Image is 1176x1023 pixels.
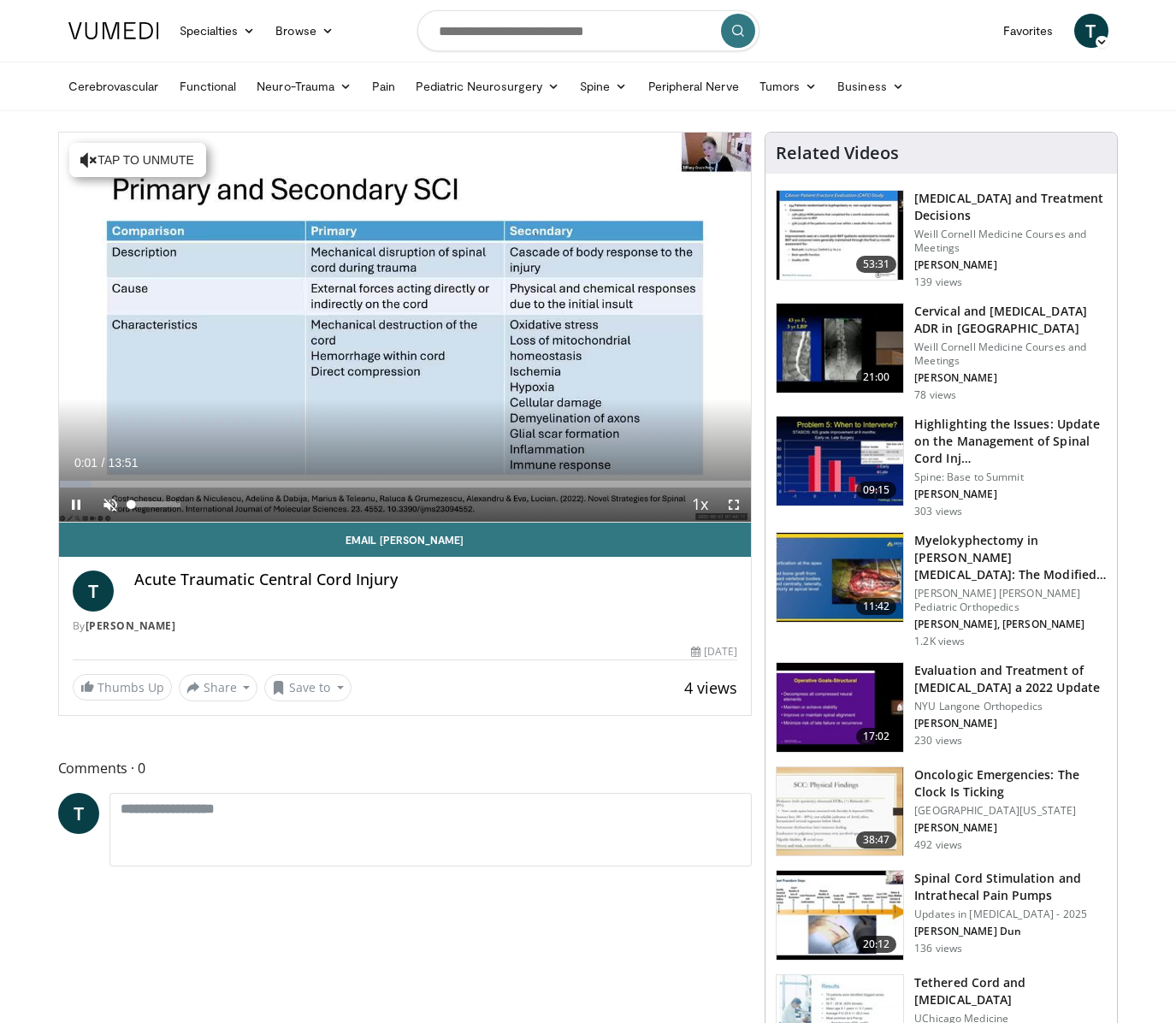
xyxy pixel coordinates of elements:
[169,14,266,48] a: Specialties
[914,717,1107,730] p: [PERSON_NAME]
[914,766,1107,801] h3: Oncologic Emergencies: The Clock Is Ticking
[417,10,759,51] input: Search topics, interventions
[777,767,903,856] img: 6a2783bf-6299-4783-bcac-5439e124b980.150x105_q85_crop-smart_upscale.jpg
[570,69,637,103] a: Spine
[265,14,344,48] a: Browse
[914,505,962,518] p: 303 views
[914,662,1107,696] h3: Evaluation and Treatment of [MEDICAL_DATA] a 2022 Update
[856,831,897,849] span: 38:47
[179,674,258,701] button: Share
[86,618,176,633] a: [PERSON_NAME]
[914,870,1107,904] h3: Spinal Cord Stimulation and Intrathecal Pain Pumps
[684,677,737,698] span: 4 views
[914,228,1107,255] p: Weill Cornell Medicine Courses and Meetings
[169,69,247,103] a: Functional
[777,663,903,752] img: a1ef2d28-18d4-4187-9368-e25294b3a77f.150x105_q85_crop-smart_upscale.jpg
[405,69,570,103] a: Pediatric Neurosurgery
[74,456,98,470] span: 0:01
[264,674,352,701] button: Save to
[777,871,903,960] img: e3d1c8ca-fe78-4991-8afc-b07634a77a04.150x105_q85_crop-smart_upscale.jpg
[914,303,1107,337] h3: Cervical and [MEDICAL_DATA] ADR in [GEOGRAPHIC_DATA]
[914,371,1107,385] p: [PERSON_NAME]
[776,870,1107,961] a: 20:12 Spinal Cord Stimulation and Intrathecal Pain Pumps Updates in [MEDICAL_DATA] - 2025 [PERSON...
[132,501,180,507] div: Volume Level
[914,416,1107,467] h3: Highlighting the Issues: Update on the Management of Spinal Cord Inj…
[914,470,1107,484] p: Spine: Base to Summit
[856,728,897,745] span: 17:02
[59,523,752,557] a: Email [PERSON_NAME]
[827,69,914,103] a: Business
[73,674,172,701] a: Thumbs Up
[914,618,1107,631] p: [PERSON_NAME], [PERSON_NAME]
[58,69,169,103] a: Cerebrovascular
[73,618,738,634] div: By
[914,821,1107,835] p: [PERSON_NAME]
[776,532,1107,648] a: 11:42 Myelokyphectomy in [PERSON_NAME][MEDICAL_DATA]: The Modified [PERSON_NAME]/Sagittal Shill… ...
[914,388,956,402] p: 78 views
[776,416,1107,518] a: 09:15 Highlighting the Issues: Update on the Management of Spinal Cord Inj… Spine: Base to Summit...
[93,488,127,522] button: Unmute
[776,303,1107,402] a: 21:00 Cervical and [MEDICAL_DATA] ADR in [GEOGRAPHIC_DATA] Weill Cornell Medicine Courses and Mee...
[59,488,93,522] button: Pause
[638,69,749,103] a: Peripheral Nerve
[914,804,1107,818] p: [GEOGRAPHIC_DATA][US_STATE]
[914,908,1107,921] p: Updates in [MEDICAL_DATA] - 2025
[134,571,738,589] h4: Acute Traumatic Central Cord Injury
[914,190,1107,224] h3: [MEDICAL_DATA] and Treatment Decisions
[776,766,1107,857] a: 38:47 Oncologic Emergencies: The Clock Is Ticking [GEOGRAPHIC_DATA][US_STATE] [PERSON_NAME] 492 v...
[914,340,1107,368] p: Weill Cornell Medicine Courses and Meetings
[102,456,105,470] span: /
[683,488,717,522] button: Playback Rate
[914,838,962,852] p: 492 views
[777,533,903,622] img: b7626499-1d04-4245-8aec-009c2d2c3ac9.150x105_q85_crop-smart_upscale.jpg
[914,258,1107,272] p: [PERSON_NAME]
[914,734,962,748] p: 230 views
[914,942,962,955] p: 136 views
[776,662,1107,753] a: 17:02 Evaluation and Treatment of [MEDICAL_DATA] a 2022 Update NYU Langone Orthopedics [PERSON_NA...
[68,22,159,39] img: VuMedi Logo
[717,488,751,522] button: Fullscreen
[776,190,1107,289] a: 53:31 [MEDICAL_DATA] and Treatment Decisions Weill Cornell Medicine Courses and Meetings [PERSON_...
[914,974,1107,1008] h3: Tethered Cord and [MEDICAL_DATA]
[856,256,897,273] span: 53:31
[777,417,903,506] img: 18af605a-0bb4-4d0c-9272-bed6e2dee538.150x105_q85_crop-smart_upscale.jpg
[914,635,965,648] p: 1.2K views
[777,191,903,280] img: 37a1ca3d-d002-4404-841e-646848b90b5b.150x105_q85_crop-smart_upscale.jpg
[914,925,1107,938] p: [PERSON_NAME] Dun
[58,757,753,779] span: Comments 0
[73,571,114,612] a: T
[1074,14,1108,48] a: T
[777,304,903,393] img: eabc70fa-d514-412c-b6da-43cc2eccbe13.150x105_q85_crop-smart_upscale.jpg
[914,532,1107,583] h3: Myelokyphectomy in [PERSON_NAME][MEDICAL_DATA]: The Modified [PERSON_NAME]/Sagittal Shill…
[691,644,737,659] div: [DATE]
[856,598,897,615] span: 11:42
[59,133,752,523] video-js: Video Player
[914,700,1107,713] p: NYU Langone Orthopedics
[914,275,962,289] p: 139 views
[856,936,897,953] span: 20:12
[856,369,897,386] span: 21:00
[914,587,1107,614] p: [PERSON_NAME] [PERSON_NAME] Pediatric Orthopedics
[69,143,206,177] button: Tap to unmute
[58,793,99,834] a: T
[856,482,897,499] span: 09:15
[59,481,752,488] div: Progress Bar
[108,456,138,470] span: 13:51
[749,69,828,103] a: Tumors
[914,488,1107,501] p: [PERSON_NAME]
[246,69,362,103] a: Neuro-Trauma
[776,143,899,163] h4: Related Videos
[362,69,405,103] a: Pain
[993,14,1064,48] a: Favorites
